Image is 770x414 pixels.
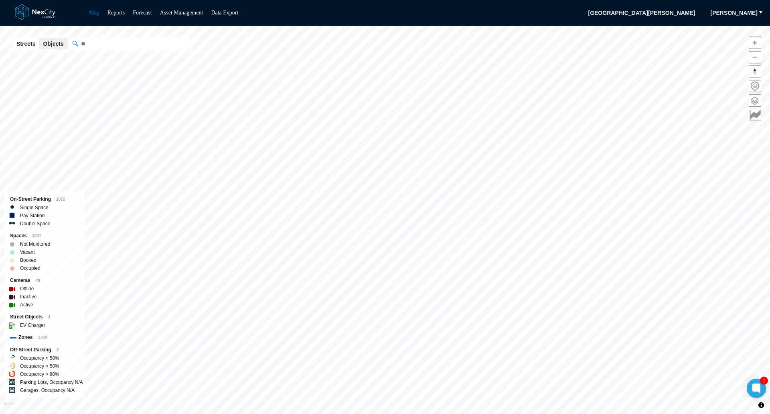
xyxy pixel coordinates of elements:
[20,293,36,301] label: Inactive
[20,370,59,378] label: Occupancy > 80%
[20,301,33,309] label: Active
[48,315,50,319] span: 3
[211,10,238,16] a: Data Export
[20,204,49,212] label: Single Space
[10,276,79,285] div: Cameras
[711,9,758,17] span: [PERSON_NAME]
[107,10,125,16] a: Reports
[57,348,59,352] span: 6
[749,80,761,92] button: Home
[10,333,79,342] div: Zones
[133,10,152,16] a: Forecast
[32,234,41,238] span: 3041
[4,402,13,412] a: Mapbox homepage
[20,354,59,362] label: Occupancy < 50%
[749,65,761,78] button: Reset bearing to north
[160,10,203,16] a: Asset Management
[759,401,764,410] span: Toggle attribution
[43,40,63,48] span: Objects
[20,264,41,272] label: Occupied
[10,195,79,204] div: On-Street Parking
[20,285,34,293] label: Offline
[20,256,36,264] label: Booked
[20,386,75,394] label: Garages, Occupancy N/A
[20,248,34,256] label: Vacant
[749,109,761,121] button: Key metrics
[36,278,40,283] span: 48
[705,6,763,19] button: [PERSON_NAME]
[10,313,79,321] div: Street Objects
[56,197,65,202] span: 1072
[10,232,79,240] div: Spaces
[583,6,700,19] span: [GEOGRAPHIC_DATA][PERSON_NAME]
[10,346,79,354] div: Off-Street Parking
[39,38,67,49] button: Objects
[20,362,59,370] label: Occupancy > 50%
[20,321,45,329] label: EV Charger
[760,377,768,385] div: 1
[756,400,766,410] button: Toggle attribution
[749,94,761,107] button: Layers management
[20,212,45,220] label: Pay Station
[749,37,761,49] button: Zoom in
[89,10,99,16] a: Map
[20,240,50,248] label: Not Monitored
[749,66,761,77] span: Reset bearing to north
[20,220,50,228] label: Double Space
[749,51,761,63] button: Zoom out
[12,38,39,49] button: Streets
[20,378,83,386] label: Parking Lots, Occupancy N/A
[16,40,35,48] span: Streets
[38,335,47,340] span: 1708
